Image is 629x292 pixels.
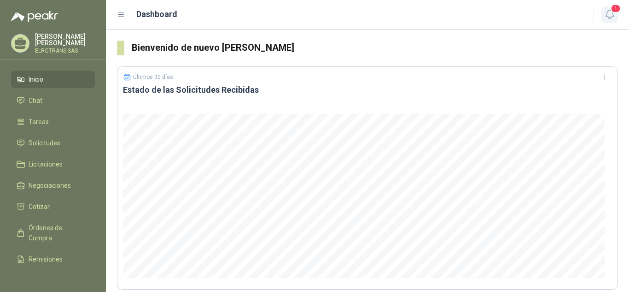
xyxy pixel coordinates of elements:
[11,219,95,247] a: Órdenes de Compra
[132,41,618,55] h3: Bienvenido de nuevo [PERSON_NAME]
[123,84,612,95] h3: Estado de las Solicitudes Recibidas
[29,74,43,84] span: Inicio
[11,177,95,194] a: Negociaciones
[11,71,95,88] a: Inicio
[29,223,86,243] span: Órdenes de Compra
[11,11,58,22] img: Logo peakr
[29,117,49,127] span: Tareas
[11,155,95,173] a: Licitaciones
[35,48,95,54] p: ELROTRANS SAS
[35,33,95,46] p: [PERSON_NAME] [PERSON_NAME]
[11,250,95,268] a: Remisiones
[133,74,173,80] p: Últimos 30 días
[29,254,63,264] span: Remisiones
[11,92,95,109] a: Chat
[29,159,63,169] span: Licitaciones
[29,202,50,212] span: Cotizar
[611,4,621,13] span: 1
[601,6,618,23] button: 1
[11,198,95,215] a: Cotizar
[29,180,71,191] span: Negociaciones
[29,95,42,106] span: Chat
[11,113,95,131] a: Tareas
[136,8,177,21] h1: Dashboard
[29,138,60,148] span: Solicitudes
[11,134,95,152] a: Solicitudes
